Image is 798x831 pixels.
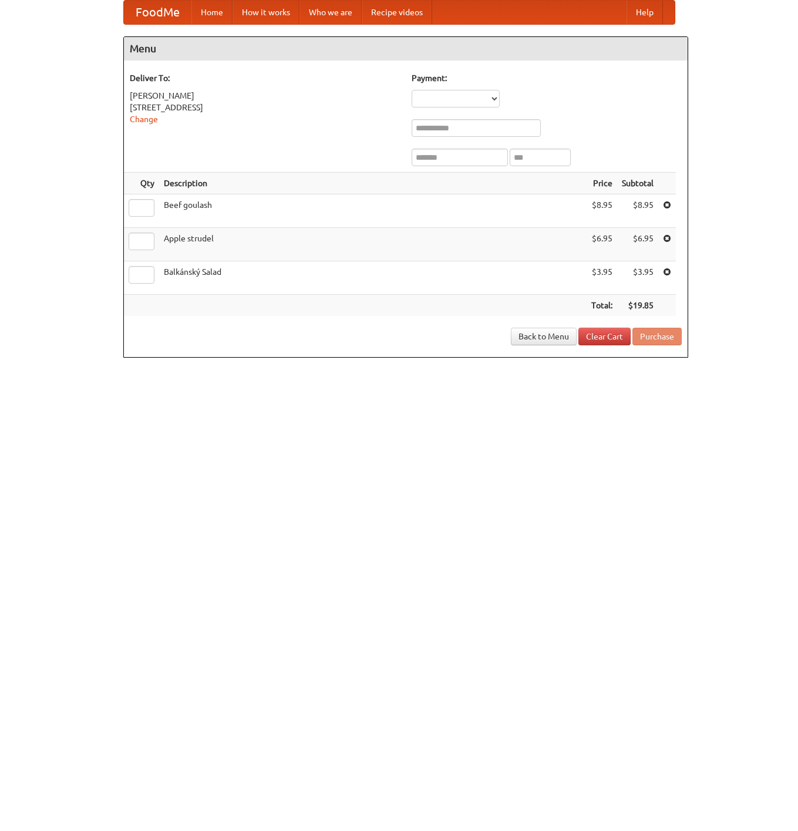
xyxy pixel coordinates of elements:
[617,228,658,261] td: $6.95
[587,261,617,295] td: $3.95
[627,1,663,24] a: Help
[632,328,682,345] button: Purchase
[130,90,400,102] div: [PERSON_NAME]
[159,194,587,228] td: Beef goulash
[191,1,233,24] a: Home
[159,173,587,194] th: Description
[587,173,617,194] th: Price
[124,37,688,60] h4: Menu
[233,1,299,24] a: How it works
[124,173,159,194] th: Qty
[130,115,158,124] a: Change
[124,1,191,24] a: FoodMe
[412,72,682,84] h5: Payment:
[159,261,587,295] td: Balkánský Salad
[130,72,400,84] h5: Deliver To:
[299,1,362,24] a: Who we are
[617,173,658,194] th: Subtotal
[130,102,400,113] div: [STREET_ADDRESS]
[511,328,577,345] a: Back to Menu
[617,261,658,295] td: $3.95
[587,295,617,317] th: Total:
[159,228,587,261] td: Apple strudel
[617,194,658,228] td: $8.95
[362,1,432,24] a: Recipe videos
[617,295,658,317] th: $19.85
[587,228,617,261] td: $6.95
[587,194,617,228] td: $8.95
[578,328,631,345] a: Clear Cart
